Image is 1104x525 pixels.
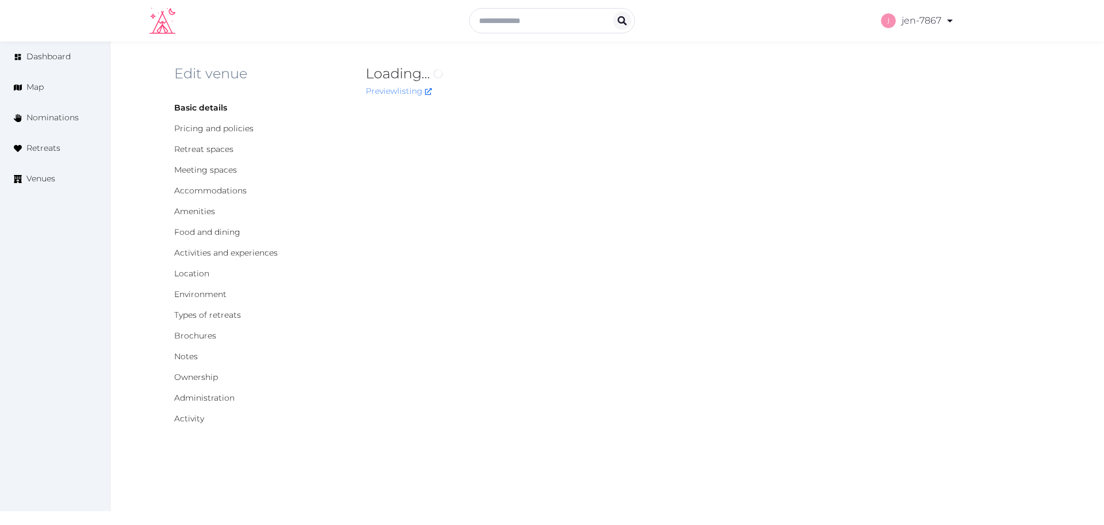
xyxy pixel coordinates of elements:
a: Types of retreats [174,310,241,320]
a: Retreat spaces [174,144,233,154]
a: Activity [174,413,204,424]
a: Pricing and policies [174,123,254,134]
a: Activities and experiences [174,248,278,258]
a: Preview listing [366,86,432,96]
span: Dashboard [26,51,71,63]
a: Amenities [174,206,215,216]
h2: Edit venue [174,64,347,83]
span: Nominations [26,112,79,124]
a: Basic details [174,102,227,113]
a: Meeting spaces [174,165,237,175]
h2: Loading... [366,64,867,83]
a: Food and dining [174,227,240,237]
a: Environment [174,289,227,299]
span: Map [26,81,44,93]
a: Location [174,268,209,279]
a: Accommodations [174,185,247,196]
a: Notes [174,351,198,362]
a: Administration [174,393,235,403]
a: Ownership [174,372,218,382]
a: Brochures [174,330,216,341]
span: Retreats [26,142,60,154]
a: jen-7867 [881,5,954,37]
span: Venues [26,173,55,185]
